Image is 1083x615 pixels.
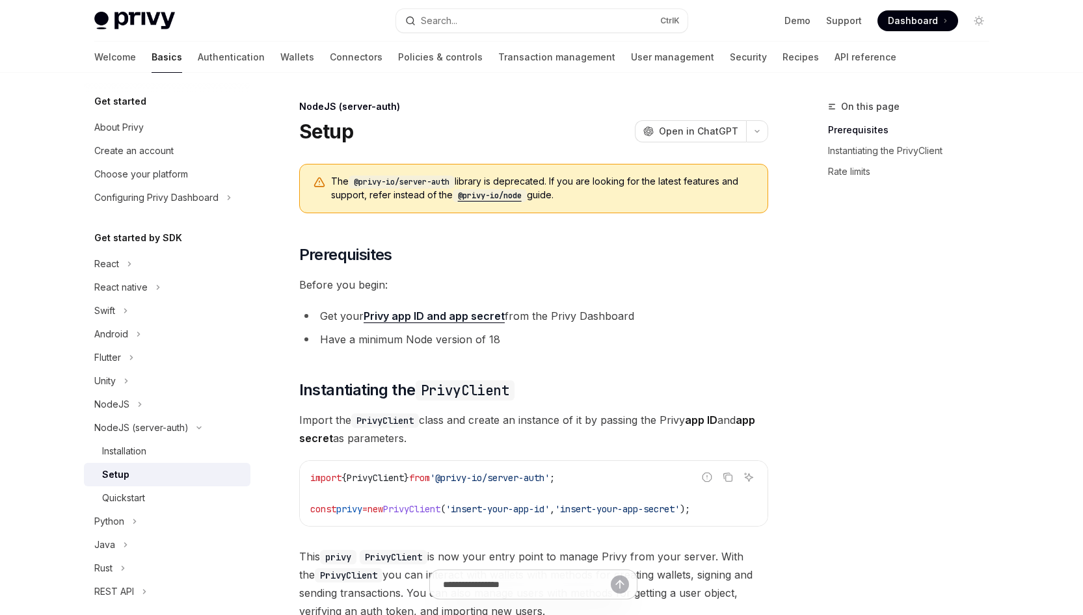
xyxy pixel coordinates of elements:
[349,176,455,189] code: @privy-io/server-auth
[198,42,265,73] a: Authentication
[94,143,174,159] div: Create an account
[94,42,136,73] a: Welcome
[440,503,446,515] span: (
[84,186,250,209] button: Toggle Configuring Privy Dashboard section
[453,189,527,202] code: @privy-io/node
[828,161,1000,182] a: Rate limits
[84,163,250,186] a: Choose your platform
[299,380,515,400] span: Instantiating the
[84,369,250,393] button: Toggle Unity section
[94,420,189,436] div: NodeJS (server-auth)
[84,416,250,439] button: Toggle NodeJS (server-auth) section
[102,467,129,482] div: Setup
[331,175,755,202] span: The library is deprecated. If you are looking for the latest features and support, refer instead ...
[383,503,440,515] span: PrivyClient
[299,411,768,447] span: Import the class and create an instance of it by passing the Privy and as parameters.
[784,14,810,27] a: Demo
[84,139,250,163] a: Create an account
[299,330,768,348] li: Have a minimum Node version of 18
[635,120,746,142] button: Open in ChatGPT
[341,472,347,484] span: {
[398,42,483,73] a: Policies & controls
[94,190,219,205] div: Configuring Privy Dashboard
[841,99,900,114] span: On this page
[611,575,629,594] button: Send message
[826,14,862,27] a: Support
[782,42,819,73] a: Recipes
[84,533,250,556] button: Toggle Java section
[351,413,419,428] code: PrivyClient
[94,166,188,182] div: Choose your platform
[555,503,680,515] span: 'insert-your-app-secret'
[84,393,250,416] button: Toggle NodeJS section
[877,10,958,31] a: Dashboard
[84,276,250,299] button: Toggle React native section
[94,397,129,412] div: NodeJS
[320,550,356,564] code: privy
[659,125,738,138] span: Open in ChatGPT
[94,256,119,272] div: React
[84,346,250,369] button: Toggle Flutter section
[685,413,717,426] strong: app ID
[102,443,146,459] div: Installation
[84,439,250,463] a: Installation
[631,42,714,73] a: User management
[299,120,353,143] h1: Setup
[299,276,768,294] span: Before you begin:
[94,94,146,109] h5: Get started
[446,503,550,515] span: 'insert-your-app-id'
[310,503,336,515] span: const
[94,12,175,30] img: light logo
[404,472,409,484] span: }
[828,120,1000,140] a: Prerequisites
[730,42,767,73] a: Security
[336,503,362,515] span: privy
[430,472,550,484] span: '@privy-io/server-auth'
[84,322,250,346] button: Toggle Android section
[347,472,404,484] span: PrivyClient
[94,584,134,599] div: REST API
[84,556,250,580] button: Toggle Rust section
[498,42,615,73] a: Transaction management
[969,10,989,31] button: Toggle dark mode
[443,570,611,599] input: Ask a question...
[550,503,555,515] span: ,
[299,100,768,113] div: NodeJS (server-auth)
[680,503,690,515] span: );
[94,280,148,295] div: React native
[360,550,427,564] code: PrivyClient
[719,469,736,486] button: Copy the contents from the code block
[313,176,326,189] svg: Warning
[409,472,430,484] span: from
[835,42,896,73] a: API reference
[94,326,128,342] div: Android
[699,469,715,486] button: Report incorrect code
[453,189,527,200] a: @privy-io/node
[84,252,250,276] button: Toggle React section
[888,14,938,27] span: Dashboard
[368,503,383,515] span: new
[84,580,250,603] button: Toggle REST API section
[421,13,457,29] div: Search...
[396,9,688,33] button: Open search
[94,514,124,529] div: Python
[550,472,555,484] span: ;
[84,299,250,322] button: Toggle Swift section
[660,16,680,26] span: Ctrl K
[828,140,1000,161] a: Instantiating the PrivyClient
[364,309,505,323] a: Privy app ID and app secret
[362,503,368,515] span: =
[84,116,250,139] a: About Privy
[84,463,250,486] a: Setup
[740,469,757,486] button: Ask AI
[152,42,182,73] a: Basics
[299,307,768,325] li: Get your from the Privy Dashboard
[94,303,115,319] div: Swift
[84,486,250,510] a: Quickstart
[94,373,116,389] div: Unity
[94,537,115,553] div: Java
[310,472,341,484] span: import
[94,560,113,576] div: Rust
[416,380,515,400] code: PrivyClient
[94,350,121,365] div: Flutter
